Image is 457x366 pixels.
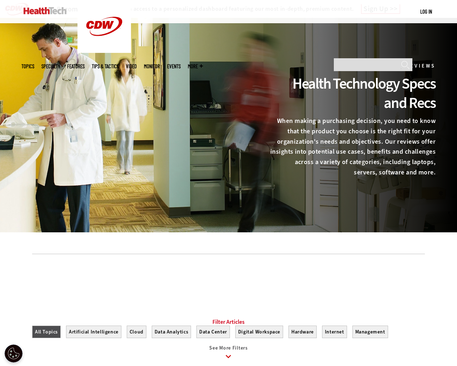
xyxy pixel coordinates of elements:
button: Cloud [127,326,146,338]
span: Topics [21,64,34,69]
a: Features [67,64,85,69]
a: Video [126,64,137,69]
a: Events [167,64,181,69]
button: Artificial Intelligence [66,326,121,338]
img: Home [24,7,67,14]
button: Internet [322,326,347,338]
span: More [188,64,203,69]
div: Cookie Settings [5,345,22,362]
button: All Topics [32,326,61,338]
div: Health Technology Specs and Recs [270,74,436,113]
button: Data Center [196,326,230,338]
button: Digital Workspace [235,326,283,338]
a: Log in [420,8,432,15]
div: PRODUCT REVIEWS [270,64,436,68]
div: User menu [420,8,432,15]
button: Open Preferences [5,345,22,362]
button: Management [352,326,388,338]
span: Specialty [41,64,60,69]
iframe: advertisement [99,265,358,297]
a: CDW [77,47,131,55]
a: Tips & Tactics [92,64,119,69]
button: Hardware [288,326,317,338]
span: See More Filters [209,345,247,351]
a: MonITor [144,64,160,69]
a: See More Filters [32,345,425,365]
button: Data Analytics [152,326,191,338]
a: Filter Articles [212,318,245,326]
p: When making a purchasing decision, you need to know that the product you choose is the right fit ... [270,116,436,178]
